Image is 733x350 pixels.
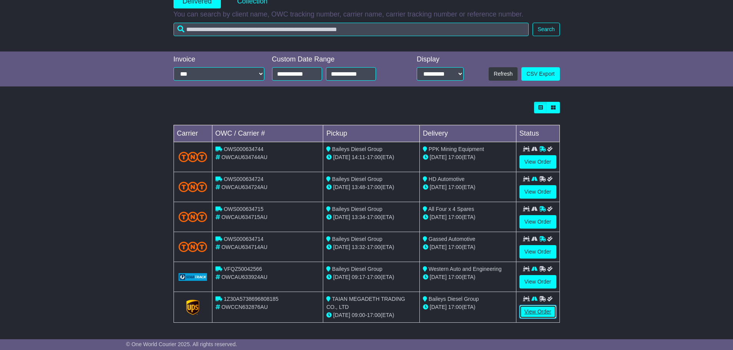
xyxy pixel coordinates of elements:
[367,184,381,190] span: 17:00
[179,212,207,222] img: TNT_Domestic.png
[224,146,264,152] span: OWS000634744
[332,236,382,242] span: Baileys Diesel Group
[332,266,382,272] span: Baileys Diesel Group
[367,274,381,280] span: 17:00
[519,215,556,229] a: View Order
[221,304,268,310] span: OWCCN632876AU
[332,146,382,152] span: Baileys Diesel Group
[367,154,381,160] span: 17:00
[430,154,447,160] span: [DATE]
[367,244,381,250] span: 17:00
[352,184,365,190] span: 13:48
[430,184,447,190] span: [DATE]
[489,67,518,81] button: Refresh
[224,176,264,182] span: OWS000634724
[417,55,464,64] div: Display
[333,154,350,160] span: [DATE]
[224,296,278,302] span: 1Z30A5738696808185
[448,304,462,310] span: 17:00
[326,243,416,251] div: - (ETA)
[448,244,462,250] span: 17:00
[429,176,464,182] span: HD Automotive
[352,312,365,318] span: 09:00
[333,244,350,250] span: [DATE]
[224,236,264,242] span: OWS000634714
[533,23,559,36] button: Search
[430,274,447,280] span: [DATE]
[179,242,207,252] img: TNT_Domestic.png
[423,213,513,221] div: (ETA)
[448,214,462,220] span: 17:00
[367,312,381,318] span: 17:00
[519,275,556,289] a: View Order
[448,274,462,280] span: 17:00
[430,304,447,310] span: [DATE]
[352,214,365,220] span: 13:34
[326,153,416,161] div: - (ETA)
[221,154,267,160] span: OWCAU634744AU
[179,182,207,192] img: TNT_Domestic.png
[174,10,560,19] p: You can search by client name, OWC tracking number, carrier name, carrier tracking number or refe...
[448,184,462,190] span: 17:00
[326,273,416,281] div: - (ETA)
[521,67,559,81] a: CSV Export
[333,184,350,190] span: [DATE]
[333,312,350,318] span: [DATE]
[423,273,513,281] div: (ETA)
[186,300,199,315] img: GetCarrierServiceLogo
[326,296,405,310] span: TAIAN MEGADETH TRADING CO., LTD
[221,214,267,220] span: OWCAU634715AU
[174,55,264,64] div: Invoice
[326,183,416,191] div: - (ETA)
[212,125,323,142] td: OWC / Carrier #
[221,274,267,280] span: OWCAU633924AU
[224,206,264,212] span: OWS000634715
[429,146,484,152] span: PPK Mining Equipment
[332,176,382,182] span: Baileys Diesel Group
[429,296,479,302] span: Baileys Diesel Group
[519,305,556,318] a: View Order
[519,155,556,169] a: View Order
[224,266,262,272] span: VFQZ50042566
[174,125,212,142] td: Carrier
[333,214,350,220] span: [DATE]
[352,244,365,250] span: 13:32
[126,341,237,347] span: © One World Courier 2025. All rights reserved.
[221,244,267,250] span: OWCAU634714AU
[448,154,462,160] span: 17:00
[519,185,556,199] a: View Order
[423,303,513,311] div: (ETA)
[428,206,474,212] span: All Four x 4 Spares
[179,152,207,162] img: TNT_Domestic.png
[423,153,513,161] div: (ETA)
[326,213,416,221] div: - (ETA)
[419,125,516,142] td: Delivery
[429,266,502,272] span: Western Auto and Engineering
[323,125,420,142] td: Pickup
[333,274,350,280] span: [DATE]
[352,274,365,280] span: 09:17
[179,273,207,281] img: GetCarrierServiceLogo
[430,214,447,220] span: [DATE]
[429,236,475,242] span: Gassed Automotive
[332,206,382,212] span: Baileys Diesel Group
[430,244,447,250] span: [DATE]
[352,154,365,160] span: 14:11
[326,311,416,319] div: - (ETA)
[272,55,396,64] div: Custom Date Range
[221,184,267,190] span: OWCAU634724AU
[423,183,513,191] div: (ETA)
[367,214,381,220] span: 17:00
[519,245,556,259] a: View Order
[516,125,559,142] td: Status
[423,243,513,251] div: (ETA)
